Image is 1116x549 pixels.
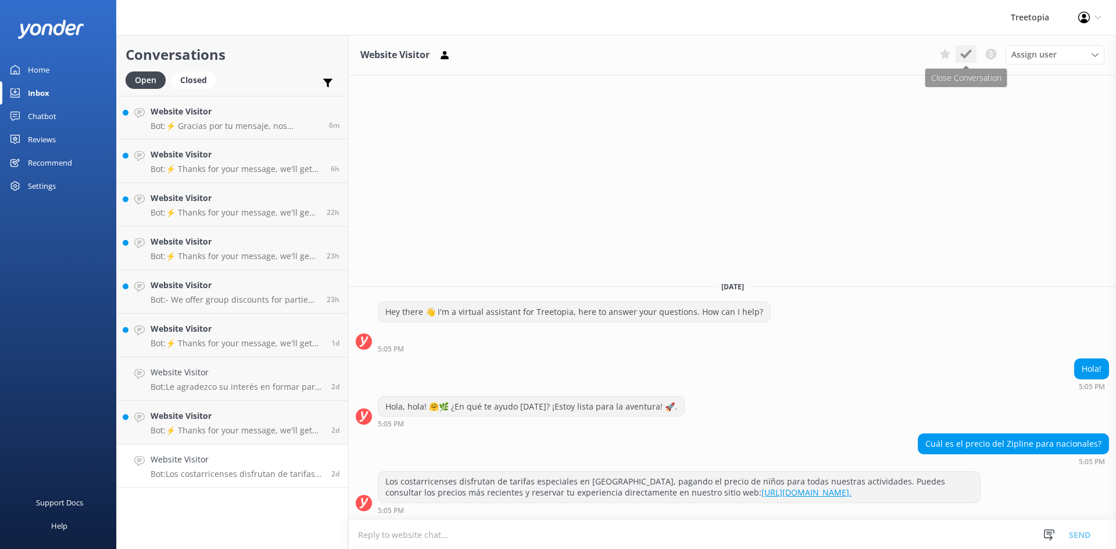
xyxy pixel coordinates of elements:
div: Help [51,514,67,537]
a: Website VisitorBot:Le agradezco su interés en formar parte de nuestro increíble equipo. Envíanos ... [117,357,348,401]
div: Hey there 👋 I'm a virtual assistant for Treetopia, here to answer your questions. How can I help? [378,302,770,322]
div: Hola! [1075,359,1108,379]
span: Sep 30 2025 07:59am (UTC -06:00) America/Mexico_City [331,164,339,174]
p: Bot: ⚡ Thanks for your message, we'll get back to you as soon as we can. You're also welcome to k... [151,338,323,349]
p: Bot: Le agradezco su interés en formar parte de nuestro increíble equipo. Envíanos tus datos a [E... [151,382,323,392]
div: Recommend [28,151,72,174]
span: Sep 27 2025 08:56pm (UTC -06:00) America/Mexico_City [331,425,339,435]
h4: Website Visitor [151,235,318,248]
span: Sep 29 2025 09:36am (UTC -06:00) America/Mexico_City [331,338,339,348]
p: Bot: ⚡ Thanks for your message, we'll get back to you as soon as we can. You're also welcome to k... [151,207,318,218]
h4: Website Visitor [151,192,318,204]
div: Inbox [28,81,49,105]
a: [URL][DOMAIN_NAME]. [761,487,852,498]
span: [DATE] [714,282,751,292]
span: Sep 29 2025 02:45pm (UTC -06:00) America/Mexico_City [327,295,339,304]
div: Home [28,58,49,81]
a: Website VisitorBot:⚡ Thanks for your message, we'll get back to you as soon as we can. You're als... [117,227,348,270]
img: yonder-white-logo.png [17,20,84,39]
div: Closed [171,71,216,89]
strong: 5:05 PM [378,507,404,514]
div: Los costarricenses disfrutan de tarifas especiales en [GEOGRAPHIC_DATA], pagando el precio de niñ... [378,472,980,503]
h3: Website Visitor [360,48,430,63]
a: Closed [171,73,221,86]
h4: Website Visitor [151,279,318,292]
span: Sep 28 2025 09:35am (UTC -06:00) America/Mexico_City [331,382,339,392]
p: Bot: ⚡ Thanks for your message, we'll get back to you as soon as we can. You're also welcome to k... [151,425,323,436]
div: Cuál es el precio del Zipline para nacionales? [918,434,1108,454]
span: Sep 27 2025 05:05pm (UTC -06:00) America/Mexico_City [331,469,339,479]
div: Settings [28,174,56,198]
a: Website VisitorBot:⚡ Thanks for your message, we'll get back to you as soon as we can. You're als... [117,183,348,227]
p: Bot: ⚡ Thanks for your message, we'll get back to you as soon as we can. You're also welcome to k... [151,251,318,261]
span: Assign user [1011,48,1057,61]
p: Bot: Los costarricenses disfrutan de tarifas especiales en [GEOGRAPHIC_DATA], pagando el precio d... [151,469,323,479]
h4: Website Visitor [151,453,323,466]
p: Bot: ⚡ Gracias por tu mensaje, nos pondremos en contacto contigo lo antes posible. También puedes... [151,121,320,131]
h2: Conversations [126,44,339,66]
a: Website VisitorBot:Los costarricenses disfrutan de tarifas especiales en [GEOGRAPHIC_DATA], pagan... [117,444,348,488]
h4: Website Visitor [151,148,322,161]
div: Sep 27 2025 05:05pm (UTC -06:00) America/Mexico_City [378,506,981,514]
strong: 5:05 PM [378,346,404,353]
div: Sep 27 2025 05:05pm (UTC -06:00) America/Mexico_City [378,345,771,353]
div: Assign User [1006,45,1104,64]
a: Open [126,73,171,86]
div: Sep 27 2025 05:05pm (UTC -06:00) America/Mexico_City [378,419,685,428]
a: Website VisitorBot:⚡ Thanks for your message, we'll get back to you as soon as we can. You're als... [117,139,348,183]
strong: 5:05 PM [1079,458,1105,465]
div: Sep 27 2025 05:05pm (UTC -06:00) America/Mexico_City [918,457,1109,465]
a: Website VisitorBot:⚡ Thanks for your message, we'll get back to you as soon as we can. You're als... [117,314,348,357]
div: Reviews [28,128,56,151]
a: Website VisitorBot:- We offer group discounts for parties of more than 10 people. You can contact... [117,270,348,314]
span: Sep 30 2025 02:13pm (UTC -06:00) America/Mexico_City [329,120,339,130]
span: Sep 29 2025 03:18pm (UTC -06:00) America/Mexico_City [327,251,339,261]
div: Chatbot [28,105,56,128]
strong: 5:05 PM [378,421,404,428]
p: Bot: - We offer group discounts for parties of more than 10 people. You can contact us at [EMAIL_... [151,295,318,305]
h4: Website Visitor [151,366,323,379]
p: Bot: ⚡ Thanks for your message, we'll get back to you as soon as we can. You're also welcome to k... [151,164,322,174]
strong: 5:05 PM [1079,383,1105,390]
h4: Website Visitor [151,322,323,335]
a: Website VisitorBot:⚡ Gracias por tu mensaje, nos pondremos en contacto contigo lo antes posible. ... [117,96,348,139]
div: Hola, hola! 🤗🌿 ¿En qué te ayudo [DATE]? ¡Estoy lista para la aventura! 🚀. [378,397,684,417]
h4: Website Visitor [151,410,323,422]
a: Website VisitorBot:⚡ Thanks for your message, we'll get back to you as soon as we can. You're als... [117,401,348,444]
h4: Website Visitor [151,105,320,118]
div: Open [126,71,166,89]
div: Support Docs [36,491,83,514]
span: Sep 29 2025 03:43pm (UTC -06:00) America/Mexico_City [327,207,339,217]
div: Sep 27 2025 05:05pm (UTC -06:00) America/Mexico_City [1074,382,1109,390]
